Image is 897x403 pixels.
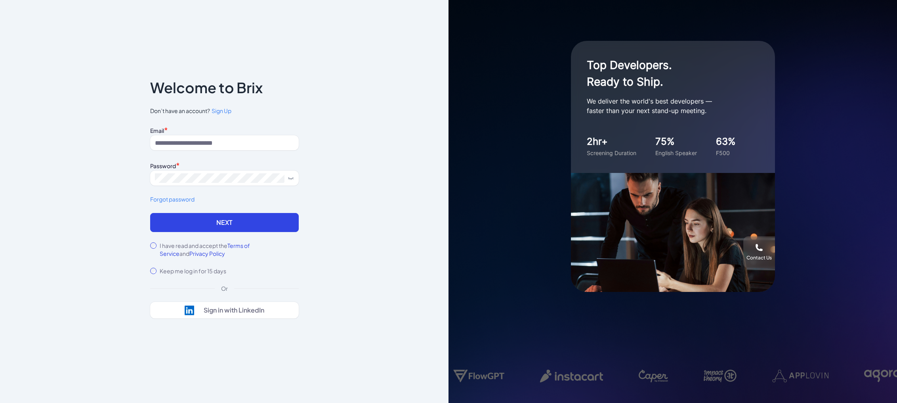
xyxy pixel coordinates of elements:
[655,134,697,149] div: 75%
[204,306,264,314] div: Sign in with LinkedIn
[215,284,234,292] div: Or
[587,57,745,90] h1: Top Developers. Ready to Ship.
[587,149,636,157] div: Screening Duration
[150,127,164,134] label: Email
[160,242,299,257] label: I have read and accept the and
[150,195,299,203] a: Forgot password
[716,134,736,149] div: 63%
[587,96,745,115] p: We deliver the world's best developers — faster than your next stand-up meeting.
[150,302,299,319] button: Sign in with LinkedIn
[210,107,231,115] a: Sign Up
[587,134,636,149] div: 2hr+
[150,213,299,232] button: Next
[150,162,176,169] label: Password
[655,149,697,157] div: English Speaker
[189,250,225,257] span: Privacy Policy
[212,107,231,114] span: Sign Up
[746,255,772,261] div: Contact Us
[743,236,775,268] button: Contact Us
[160,267,226,275] label: Keep me log in for 15 days
[150,107,299,115] span: Don’t have an account?
[150,81,263,94] p: Welcome to Brix
[716,149,736,157] div: F500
